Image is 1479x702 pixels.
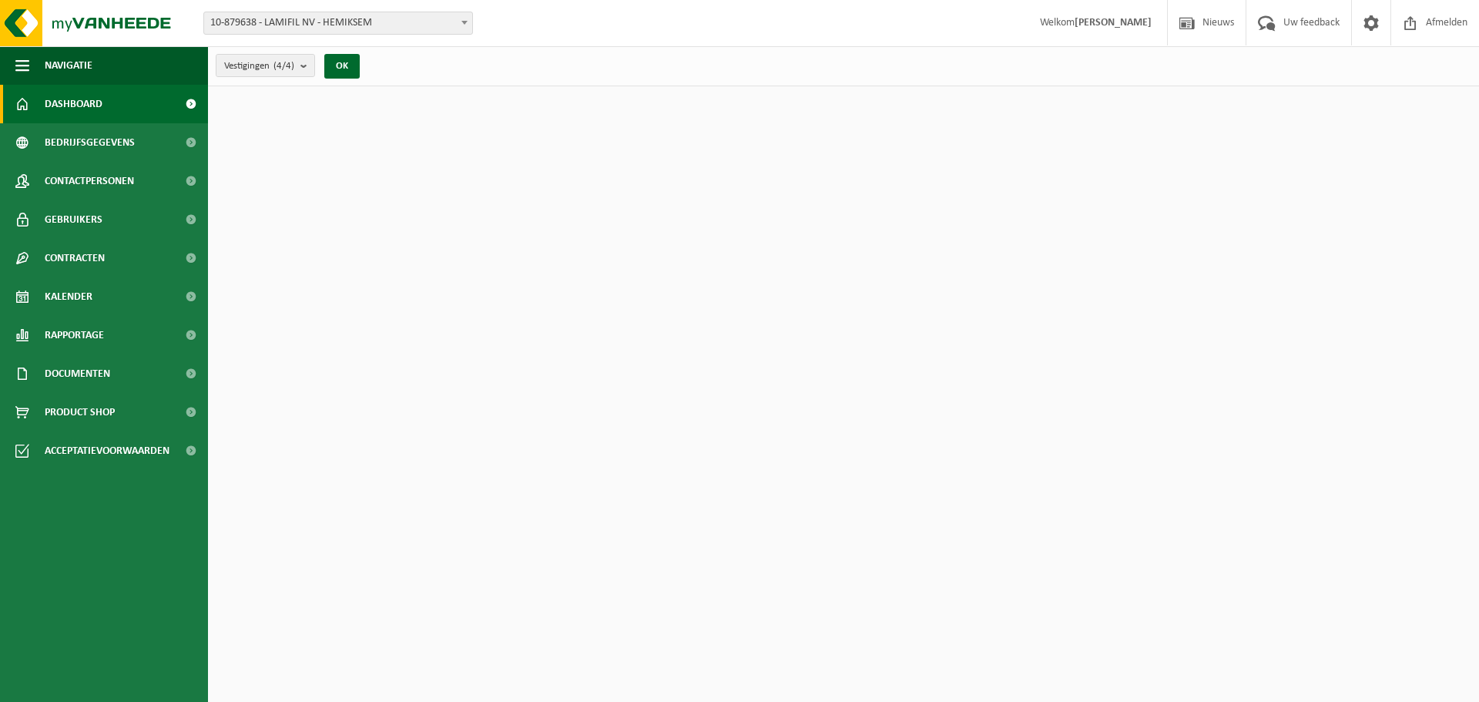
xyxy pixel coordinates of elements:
[273,61,294,71] count: (4/4)
[45,85,102,123] span: Dashboard
[324,54,360,79] button: OK
[45,200,102,239] span: Gebruikers
[45,393,115,432] span: Product Shop
[45,432,169,470] span: Acceptatievoorwaarden
[203,12,473,35] span: 10-879638 - LAMIFIL NV - HEMIKSEM
[45,123,135,162] span: Bedrijfsgegevens
[45,316,104,354] span: Rapportage
[224,55,294,78] span: Vestigingen
[45,162,134,200] span: Contactpersonen
[216,54,315,77] button: Vestigingen(4/4)
[45,46,92,85] span: Navigatie
[204,12,472,34] span: 10-879638 - LAMIFIL NV - HEMIKSEM
[45,354,110,393] span: Documenten
[45,239,105,277] span: Contracten
[45,277,92,316] span: Kalender
[1075,17,1152,29] strong: [PERSON_NAME]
